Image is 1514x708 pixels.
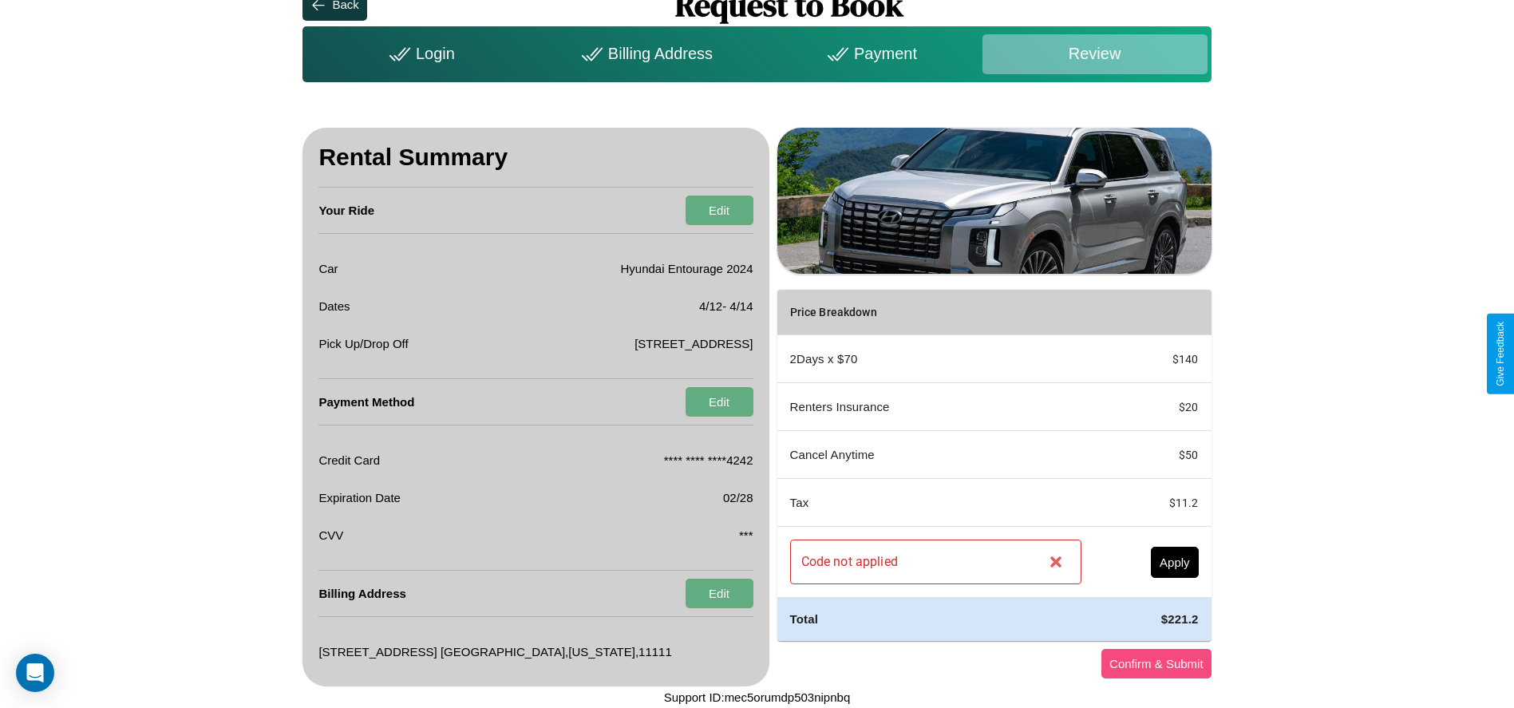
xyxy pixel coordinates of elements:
[318,641,671,663] p: [STREET_ADDRESS] [GEOGRAPHIC_DATA] , [US_STATE] , 11111
[318,258,338,279] p: Car
[1495,322,1506,386] div: Give Feedback
[1094,383,1212,431] td: $ 20
[318,333,408,354] p: Pick Up/Drop Off
[532,34,757,74] div: Billing Address
[318,128,753,188] h3: Rental Summary
[723,487,753,508] p: 02/28
[790,492,1081,513] p: Tax
[16,654,54,692] div: Open Intercom Messenger
[318,487,401,508] p: Expiration Date
[699,295,753,317] p: 4 / 12 - 4 / 14
[757,34,982,74] div: Payment
[1094,335,1212,383] td: $ 140
[306,34,532,74] div: Login
[777,290,1094,335] th: Price Breakdown
[318,449,380,471] p: Credit Card
[686,579,753,608] button: Edit
[1101,649,1212,678] button: Confirm & Submit
[790,611,1081,627] h4: Total
[318,188,374,233] h4: Your Ride
[790,348,1081,370] p: 2 Days x $ 70
[318,524,343,546] p: CVV
[1151,547,1199,578] button: Apply
[686,196,753,225] button: Edit
[790,444,1081,465] p: Cancel Anytime
[664,686,851,708] p: Support ID: mec5orumdp503nipnbq
[318,571,405,616] h4: Billing Address
[777,290,1212,640] table: simple table
[1094,479,1212,527] td: $ 11.2
[686,387,753,417] button: Edit
[982,34,1208,74] div: Review
[621,258,753,279] p: Hyundai Entourage 2024
[1094,431,1212,479] td: $ 50
[790,396,1081,417] p: Renters Insurance
[318,379,414,425] h4: Payment Method
[318,295,350,317] p: Dates
[634,333,753,354] p: [STREET_ADDRESS]
[1107,611,1199,627] h4: $ 221.2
